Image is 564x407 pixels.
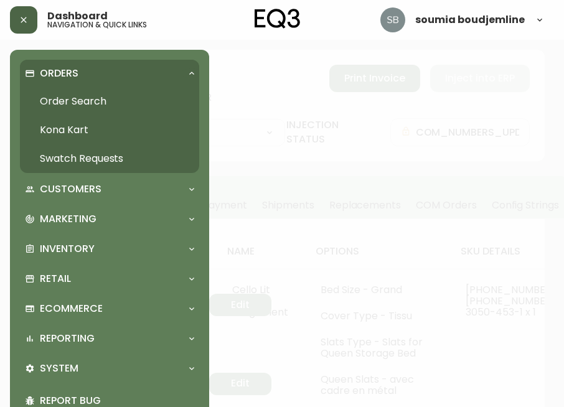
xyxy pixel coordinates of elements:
[20,265,199,292] div: Retail
[20,235,199,263] div: Inventory
[40,272,71,286] p: Retail
[47,21,147,29] h5: navigation & quick links
[255,9,301,29] img: logo
[20,60,199,87] div: Orders
[20,295,199,322] div: Ecommerce
[47,11,108,21] span: Dashboard
[20,355,199,382] div: System
[20,325,199,352] div: Reporting
[20,144,199,173] a: Swatch Requests
[20,205,199,233] div: Marketing
[40,332,95,345] p: Reporting
[40,302,103,316] p: Ecommerce
[40,362,78,375] p: System
[380,7,405,32] img: 83621bfd3c61cadf98040c636303d86a
[40,182,101,196] p: Customers
[40,212,96,226] p: Marketing
[20,175,199,203] div: Customers
[20,87,199,116] a: Order Search
[415,15,525,25] span: soumia boudjemline
[20,116,199,144] a: Kona Kart
[40,67,78,80] p: Orders
[40,242,95,256] p: Inventory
